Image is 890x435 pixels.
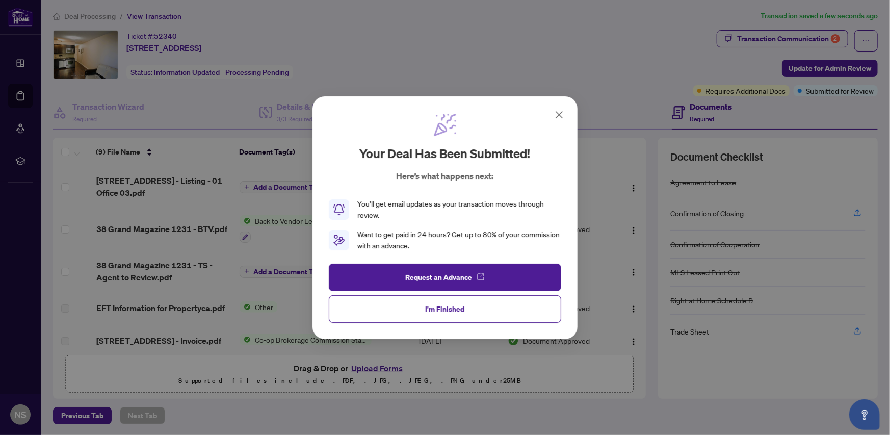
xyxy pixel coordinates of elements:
p: Here’s what happens next: [397,170,494,182]
h2: Your deal has been submitted! [360,145,531,162]
div: You’ll get email updates as your transaction moves through review. [357,198,561,221]
span: I'm Finished [426,300,465,317]
span: Request an Advance [406,269,473,285]
button: Request an Advance [329,263,561,291]
div: Want to get paid in 24 hours? Get up to 80% of your commission with an advance. [357,229,561,251]
button: Open asap [849,399,880,430]
button: I'm Finished [329,295,561,322]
